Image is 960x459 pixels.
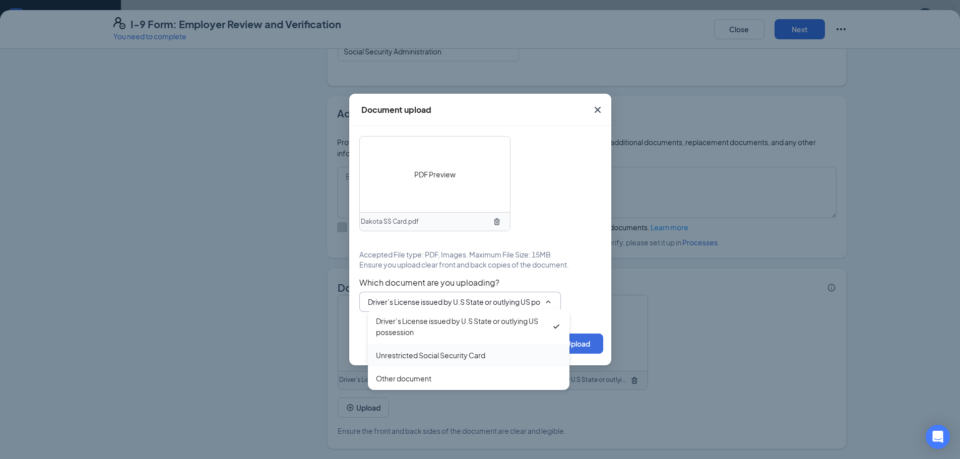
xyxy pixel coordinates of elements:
[584,94,611,126] button: Close
[361,217,419,227] span: Dakota SS Card.pdf
[551,321,561,332] svg: Checkmark
[359,259,569,270] span: Ensure you upload clear front and back copies of the document.
[359,278,601,288] span: Which document are you uploading?
[926,425,950,449] div: Open Intercom Messenger
[376,350,485,361] div: Unrestricted Social Security Card
[368,296,540,307] input: Select document type
[493,218,501,226] svg: TrashOutline
[544,298,552,306] svg: ChevronUp
[359,249,551,259] span: Accepted File type: PDF, Images. Maximum File Size: 15MB
[414,169,456,180] span: PDF Preview
[376,315,551,338] div: Driver’s License issued by U.S State or outlying US possession
[592,104,604,116] svg: Cross
[361,104,431,115] div: Document upload
[553,334,603,354] button: Upload
[489,214,505,230] button: TrashOutline
[376,373,431,384] div: Other document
